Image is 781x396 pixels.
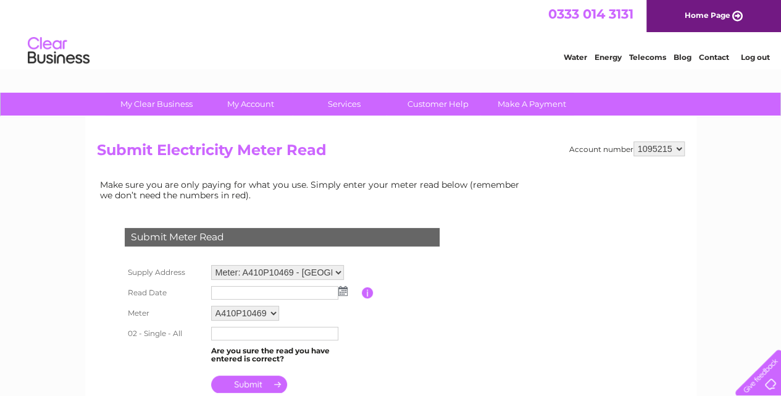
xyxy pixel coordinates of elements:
th: 02 - Single - All [122,324,208,343]
a: My Account [199,93,301,116]
h2: Submit Electricity Meter Read [97,141,685,165]
a: 0333 014 3131 [548,6,633,22]
td: Are you sure the read you have entered is correct? [208,343,362,367]
a: Water [564,53,587,62]
a: Contact [699,53,729,62]
th: Supply Address [122,262,208,283]
th: Meter [122,303,208,324]
a: My Clear Business [106,93,207,116]
a: Services [293,93,395,116]
div: Submit Meter Read [125,228,440,246]
a: Make A Payment [481,93,583,116]
a: Customer Help [387,93,489,116]
a: Telecoms [629,53,666,62]
div: Account number [569,141,685,156]
a: Blog [674,53,691,62]
img: ... [338,286,348,296]
td: Make sure you are only paying for what you use. Simply enter your meter read below (remember we d... [97,177,529,203]
a: Energy [595,53,622,62]
th: Read Date [122,283,208,303]
input: Information [362,287,374,298]
a: Log out [740,53,769,62]
div: Clear Business is a trading name of Verastar Limited (registered in [GEOGRAPHIC_DATA] No. 3667643... [99,7,683,60]
img: logo.png [27,32,90,70]
input: Submit [211,376,287,393]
